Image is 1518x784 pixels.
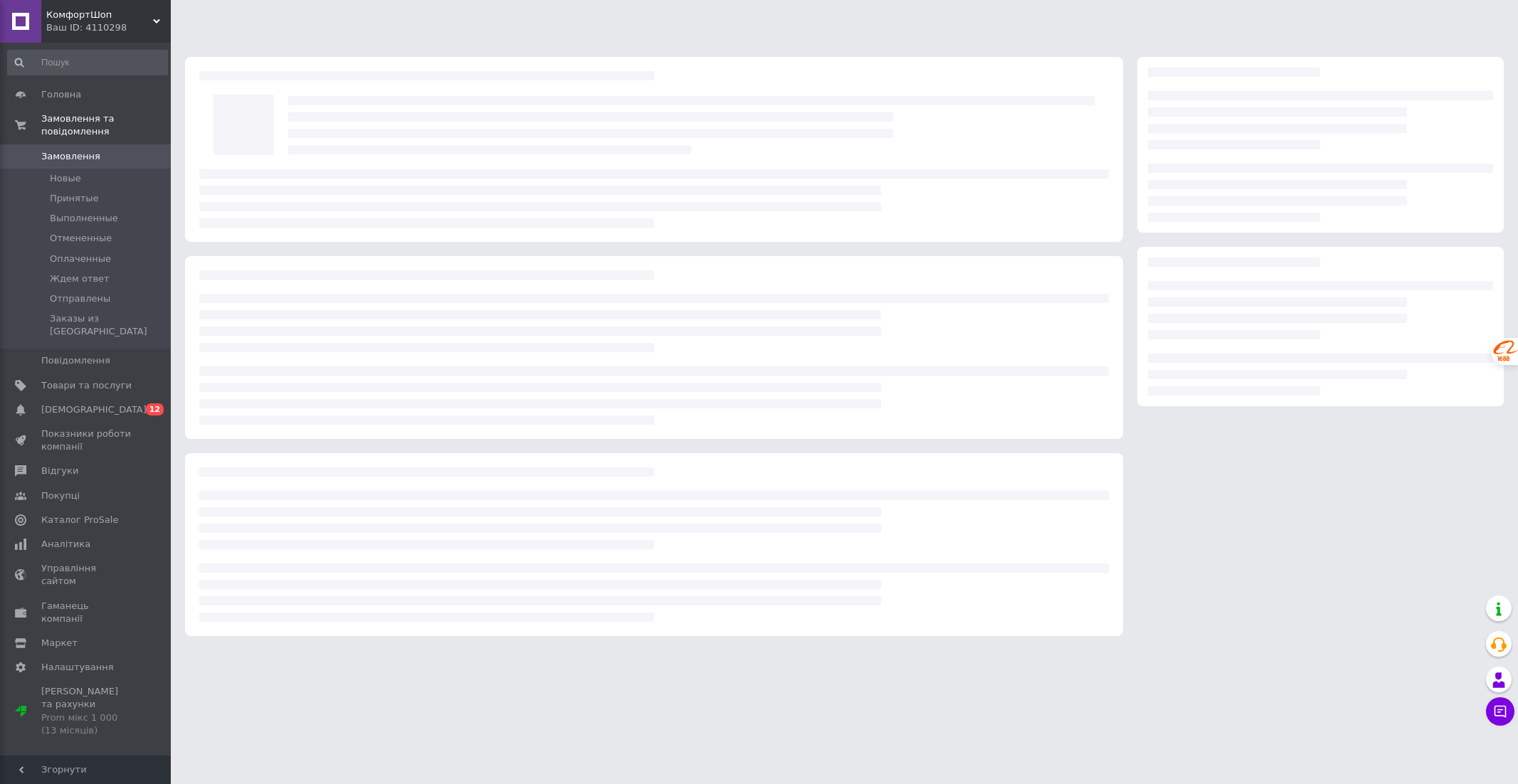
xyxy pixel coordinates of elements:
span: 12 [146,403,164,415]
span: Товари та послуги [41,379,132,392]
span: [PERSON_NAME] та рахунки [41,685,132,737]
span: Повідомлення [41,354,110,367]
span: Замовлення [41,150,100,163]
span: Отправлены [50,292,110,305]
span: Маркет [41,637,78,650]
span: Выполненные [50,212,118,225]
span: Заказы из [GEOGRAPHIC_DATA] [50,312,167,338]
span: Новые [50,172,81,185]
span: Головна [41,88,81,101]
div: Ваш ID: 4110298 [46,21,171,34]
span: КомфортШоп [46,9,153,21]
span: Оплаченные [50,253,111,265]
input: Пошук [7,50,168,75]
span: Відгуки [41,465,78,477]
span: Показники роботи компанії [41,428,132,453]
span: Каталог ProSale [41,514,118,526]
span: Гаманець компанії [41,600,132,625]
span: Управління сайтом [41,562,132,588]
span: Принятые [50,192,99,205]
span: Налаштування [41,661,114,674]
span: Замовлення та повідомлення [41,112,171,138]
span: Аналітика [41,538,90,551]
span: Ждем ответ [50,272,110,285]
span: Покупці [41,489,80,502]
button: Чат з покупцем [1486,697,1514,726]
span: Отмененные [50,232,112,245]
span: [DEMOGRAPHIC_DATA] [41,403,147,416]
div: Prom мікс 1 000 (13 місяців) [41,711,132,737]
